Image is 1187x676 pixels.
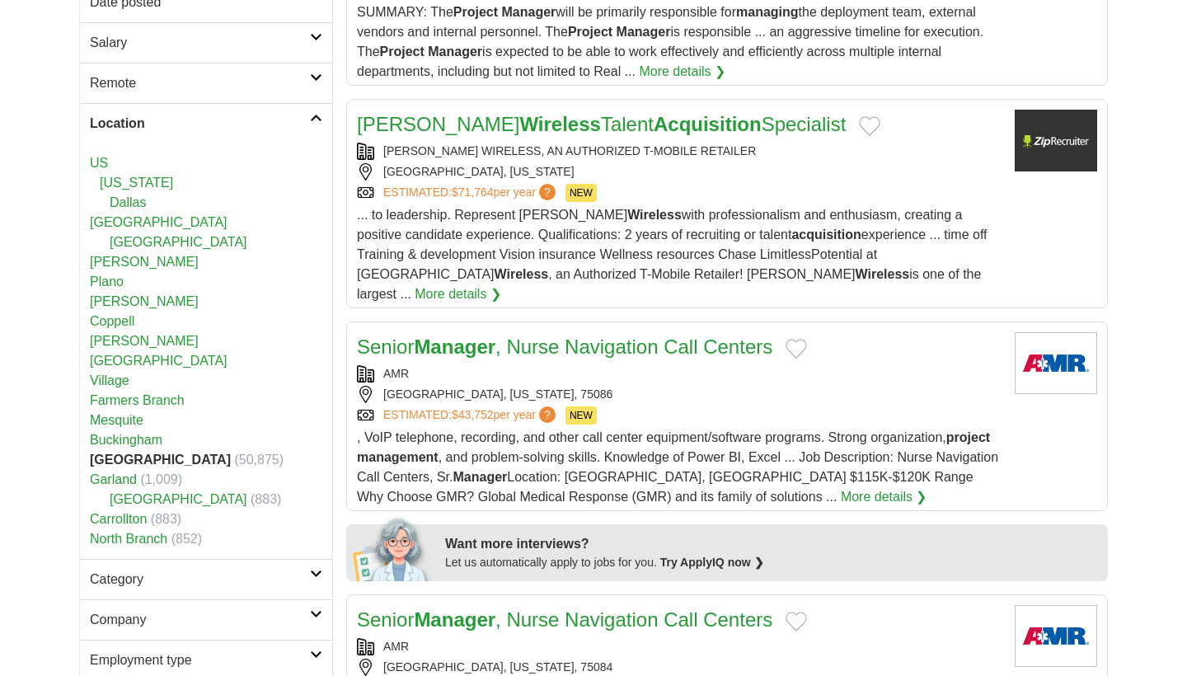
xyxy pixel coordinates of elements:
[251,492,281,506] span: (883)
[90,650,310,670] h2: Employment type
[786,339,807,359] button: Add to favorite jobs
[452,185,494,199] span: $71,764
[80,559,332,599] a: Category
[414,336,495,358] strong: Manager
[90,393,185,407] a: Farmers Branch
[90,570,310,589] h2: Category
[856,267,910,281] strong: Wireless
[90,114,310,134] h2: Location
[90,275,124,289] a: Plano
[501,5,556,19] strong: Manager
[90,512,147,526] a: Carrollton
[383,367,409,380] a: AMR
[495,267,549,281] strong: Wireless
[357,450,439,464] strong: management
[380,45,425,59] strong: Project
[660,556,764,569] a: Try ApplyIQ now ❯
[100,176,173,190] a: [US_STATE]
[357,163,1002,181] div: [GEOGRAPHIC_DATA], [US_STATE]
[383,184,559,202] a: ESTIMATED:$71,764per year?
[1015,110,1097,171] img: Company logo
[80,103,332,143] a: Location
[90,334,199,348] a: [PERSON_NAME]
[90,413,143,427] a: Mesquite
[565,406,597,425] span: NEW
[357,208,988,301] span: ... to leadership. Represent [PERSON_NAME] with professionalism and enthusiasm, creating a positi...
[90,354,228,368] a: [GEOGRAPHIC_DATA]
[453,5,498,19] strong: Project
[791,228,861,242] strong: acquisition
[140,472,182,486] span: (1,009)
[654,113,762,135] strong: Acquisition
[539,406,556,423] span: ?
[414,608,495,631] strong: Manager
[568,25,612,39] strong: Project
[859,116,880,136] button: Add to favorite jobs
[357,336,772,358] a: SeniorManager, Nurse Navigation Call Centers
[90,215,228,229] a: [GEOGRAPHIC_DATA]
[383,640,409,653] a: AMR
[90,156,108,170] a: US
[786,612,807,631] button: Add to favorite jobs
[357,430,998,504] span: , VoIP telephone, recording, and other call center equipment/software programs. Strong organizati...
[90,532,167,546] a: North Branch
[90,33,310,53] h2: Salary
[90,314,134,328] a: Coppell
[110,492,247,506] a: [GEOGRAPHIC_DATA]
[353,515,433,581] img: apply-iq-scientist.png
[639,62,725,82] a: More details ❯
[452,408,494,421] span: $43,752
[80,63,332,103] a: Remote
[90,294,199,308] a: [PERSON_NAME]
[171,532,202,546] span: (852)
[565,184,597,202] span: NEW
[1015,332,1097,394] img: AMR logo
[90,73,310,93] h2: Remote
[627,208,682,222] strong: Wireless
[357,113,846,135] a: [PERSON_NAME]WirelessTalentAcquisitionSpecialist
[357,608,772,631] a: SeniorManager, Nurse Navigation Call Centers
[841,487,927,507] a: More details ❯
[383,406,559,425] a: ESTIMATED:$43,752per year?
[80,599,332,640] a: Company
[90,433,162,447] a: Buckingham
[80,22,332,63] a: Salary
[151,512,181,526] span: (883)
[1015,605,1097,667] img: AMR logo
[90,610,310,630] h2: Company
[519,113,601,135] strong: Wireless
[357,386,1002,403] div: [GEOGRAPHIC_DATA], [US_STATE], 75086
[415,284,501,304] a: More details ❯
[234,453,284,467] span: (50,875)
[453,470,507,484] strong: Manager
[110,235,247,249] a: [GEOGRAPHIC_DATA]
[736,5,799,19] strong: managing
[428,45,482,59] strong: Manager
[946,430,990,444] strong: project
[445,534,1098,554] div: Want more interviews?
[110,195,146,209] a: Dallas
[90,373,129,387] a: Village
[357,143,1002,160] div: [PERSON_NAME] WIRELESS, AN AUTHORIZED T-MOBILE RETAILER
[539,184,556,200] span: ?
[90,472,137,486] a: Garland
[357,659,1002,676] div: [GEOGRAPHIC_DATA], [US_STATE], 75084
[445,554,1098,571] div: Let us automatically apply to jobs for you.
[357,5,983,78] span: SUMMARY: The will be primarily responsible for the deployment team, external vendors and internal...
[90,255,199,269] a: [PERSON_NAME]
[90,453,231,467] strong: [GEOGRAPHIC_DATA]
[617,25,671,39] strong: Manager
